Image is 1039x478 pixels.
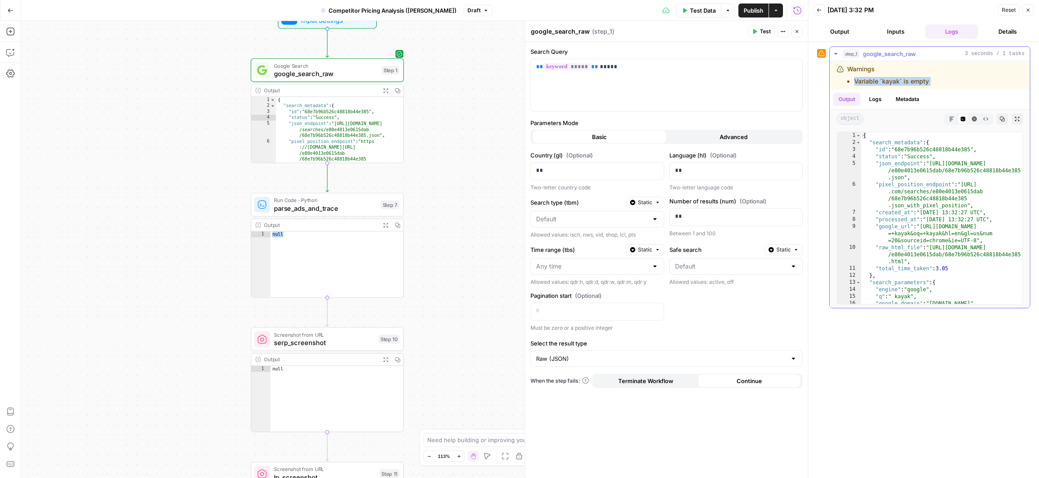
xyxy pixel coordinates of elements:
[864,93,887,106] button: Logs
[690,6,716,15] span: Test Data
[837,279,861,286] div: 13
[301,15,350,25] span: Input Settings
[740,197,766,206] span: (Optional)
[438,453,450,460] span: 113%
[530,151,664,160] label: Country (gl)
[264,221,377,229] div: Output
[326,432,329,461] g: Edge from step_10 to step_11
[530,119,803,127] label: Parameters Mode
[379,335,399,343] div: Step 10
[354,12,372,21] div: Inputs
[530,339,803,348] label: Select the result type
[765,244,803,255] button: Static
[830,47,1030,61] button: 3 seconds / 1 tasks
[270,97,275,103] span: Toggle code folding, rows 1 through 817
[626,197,664,208] button: Static
[998,4,1020,16] button: Reset
[536,354,786,363] input: Raw (JSON)
[251,139,276,168] div: 6
[270,103,275,109] span: Toggle code folding, rows 2 through 12
[618,377,673,385] span: Terminate Workflow
[530,231,664,239] div: Allowed values: isch, nws, vid, shop, lcl, pts
[315,3,462,17] button: Competitor Pricing Analysis ([PERSON_NAME])
[837,293,861,300] div: 15
[326,298,329,327] g: Edge from step_7 to step_10
[468,7,481,14] span: Draft
[738,3,769,17] button: Publish
[274,338,375,348] span: serp_screenshot
[890,93,925,106] button: Metadata
[837,265,861,272] div: 11
[251,97,276,103] div: 1
[669,230,803,237] div: Between 1 and 100
[251,103,276,109] div: 2
[530,47,803,56] label: Search Query
[837,132,861,139] div: 1
[925,24,978,38] button: Logs
[869,24,922,38] button: Inputs
[737,377,762,385] span: Continue
[837,113,863,125] span: object
[837,286,861,293] div: 14
[744,6,763,15] span: Publish
[251,327,404,432] div: Screenshot from URLserp_screenshotStep 10Outputnull
[981,24,1034,38] button: Details
[326,163,329,192] g: Edge from step_1 to step_7
[638,246,652,254] span: Static
[837,146,861,153] div: 3
[837,160,861,181] div: 5
[326,29,329,58] g: Edge from start to step_1
[251,231,270,237] div: 1
[676,3,721,17] button: Test Data
[669,245,762,254] label: Safe search
[536,215,648,223] input: Default
[274,203,377,213] span: parse_ads_and_trace
[837,181,861,209] div: 6
[626,244,664,255] button: Static
[274,465,376,473] span: Screenshot from URL
[1002,6,1016,14] span: Reset
[837,209,861,216] div: 7
[530,324,664,332] div: Must be zero or a positive integer
[566,151,593,160] span: (Optional)
[830,61,1030,308] div: 3 seconds / 1 tasks
[837,153,861,160] div: 4
[530,377,589,385] a: When the step fails:
[863,49,916,58] span: google_search_raw
[814,24,866,38] button: Output
[837,223,861,244] div: 9
[965,50,1025,58] span: 3 seconds / 1 tasks
[530,198,623,207] label: Search type (tbm)
[837,244,861,265] div: 10
[760,28,771,35] span: Test
[329,6,457,15] span: Competitor Pricing Analysis ([PERSON_NAME])
[847,65,929,86] div: Warnings
[380,469,399,478] div: Step 11
[381,200,399,209] div: Step 7
[856,132,861,139] span: Toggle code folding, rows 1 through 817
[530,291,664,300] label: Pagination start
[856,279,861,286] span: Toggle code folding, rows 13 through 21
[592,133,607,141] span: Basic
[748,26,775,37] button: Test
[638,199,652,206] span: Static
[251,121,276,139] div: 5
[843,49,859,58] span: step_1
[531,27,590,36] textarea: google_search_raw
[675,262,787,271] input: Default
[530,184,664,192] div: Two-letter country code
[464,5,492,16] button: Draft
[833,93,860,106] button: Output
[667,130,801,144] button: Advanced
[274,196,377,204] span: Run Code · Python
[251,5,404,28] div: Input SettingsInputs
[251,366,270,372] div: 1
[530,278,664,286] div: Allowed values: qdr:h, qdr:d, qdr:w, qdr:m, qdr:y
[837,272,861,279] div: 12
[669,184,803,192] div: Two-letter language code
[575,291,602,300] span: (Optional)
[856,139,861,146] span: Toggle code folding, rows 2 through 12
[274,331,375,338] span: Screenshot from URL
[251,109,276,115] div: 3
